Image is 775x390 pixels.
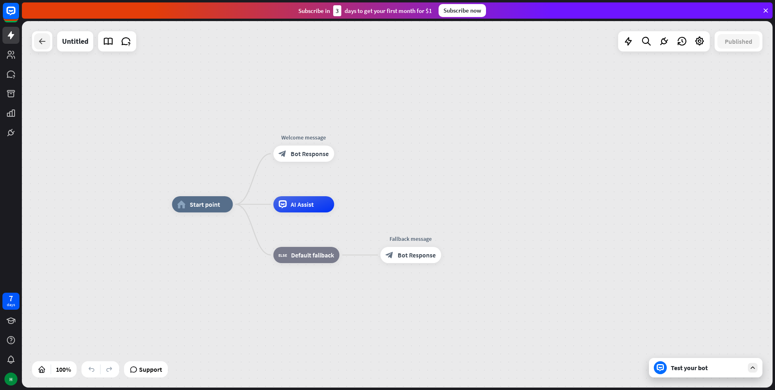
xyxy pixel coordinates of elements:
button: Published [717,34,760,49]
div: Subscribe in days to get your first month for $1 [298,5,432,16]
div: days [7,302,15,308]
div: 7 [9,295,13,302]
i: block_bot_response [278,150,287,158]
div: Fallback message [374,235,447,243]
div: Untitled [62,31,88,51]
div: H [4,373,17,386]
i: block_bot_response [385,251,394,259]
span: AI Assist [291,200,314,208]
i: home_2 [177,200,186,208]
i: block_fallback [278,251,287,259]
div: Welcome message [267,133,340,141]
div: 3 [333,5,341,16]
div: Test your bot [671,364,744,372]
a: 7 days [2,293,19,310]
span: Default fallback [291,251,334,259]
span: Support [139,363,162,376]
span: Bot Response [291,150,329,158]
span: Bot Response [398,251,436,259]
span: Start point [190,200,220,208]
div: Subscribe now [439,4,486,17]
button: Open LiveChat chat widget [6,3,31,28]
div: 100% [54,363,73,376]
